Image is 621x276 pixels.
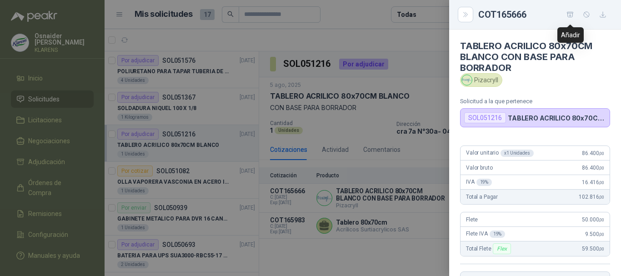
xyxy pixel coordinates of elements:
div: 19 % [476,179,492,186]
div: Pizacryll [460,73,502,87]
div: SOL051216 [464,112,506,123]
span: 59.500 [582,246,604,252]
span: ,00 [599,246,604,251]
span: ,00 [599,166,604,171]
div: Añadir [557,27,584,43]
img: Company Logo [462,75,472,85]
span: ,00 [599,180,604,185]
h4: TABLERO ACRILICO 80x70CM BLANCO CON BASE PARA BORRADOR [460,40,610,73]
span: Flete [466,216,478,223]
div: 19 % [490,231,506,238]
span: 50.000 [582,216,604,223]
span: ,00 [599,151,604,156]
span: 9.500 [585,231,604,237]
span: Total a Pagar [466,194,498,200]
span: ,00 [599,232,604,237]
span: Flete IVA [466,231,505,238]
span: ,00 [599,195,604,200]
span: Valor bruto [466,165,492,171]
span: 86.400 [582,165,604,171]
span: 102.816 [579,194,604,200]
span: 86.400 [582,150,604,156]
button: Close [460,9,471,20]
div: COT165666 [478,7,610,22]
span: 16.416 [582,179,604,186]
span: IVA [466,179,492,186]
span: ,00 [599,217,604,222]
div: Flex [493,243,511,254]
p: Solicitud a la que pertenece [460,98,610,105]
span: Total Flete [466,243,513,254]
span: Valor unitario [466,150,534,157]
div: x 1 Unidades [501,150,534,157]
p: TABLERO ACRILICO 80x70CM BLANCO [508,114,606,122]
